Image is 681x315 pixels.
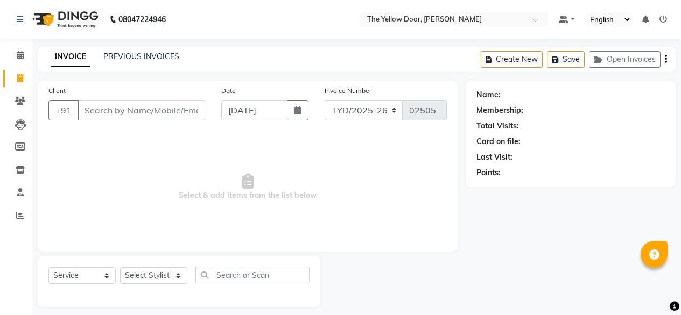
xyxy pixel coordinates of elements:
[103,52,179,61] a: PREVIOUS INVOICES
[476,167,501,178] div: Points:
[476,105,523,116] div: Membership:
[48,86,66,96] label: Client
[476,89,501,101] div: Name:
[476,120,519,132] div: Total Visits:
[589,51,661,68] button: Open Invoices
[476,136,521,147] div: Card on file:
[481,51,543,68] button: Create New
[476,152,512,163] div: Last Visit:
[221,86,236,96] label: Date
[195,267,310,283] input: Search or Scan
[78,100,205,120] input: Search by Name/Mobile/Email/Code
[48,100,79,120] button: +91
[325,86,371,96] label: Invoice Number
[118,4,166,34] b: 08047224946
[547,51,585,68] button: Save
[27,4,101,34] img: logo
[48,133,447,241] span: Select & add items from the list below
[51,47,90,67] a: INVOICE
